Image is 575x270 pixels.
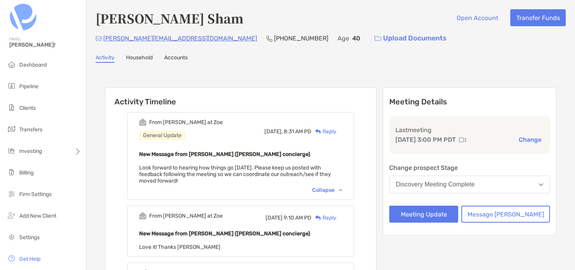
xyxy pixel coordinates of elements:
span: Firm Settings [19,191,52,198]
img: communication type [459,137,466,143]
img: button icon [375,36,381,41]
button: Transfer Funds [510,9,566,26]
span: Pipeline [19,83,39,90]
img: investing icon [7,146,16,155]
span: Dashboard [19,62,47,68]
span: [PERSON_NAME]! [9,42,81,48]
div: From [PERSON_NAME] at Zoe [149,213,223,219]
p: Meeting Details [389,97,550,107]
b: New Message from [PERSON_NAME] ([PERSON_NAME] concierge) [139,151,310,158]
img: Zoe Logo [9,3,37,31]
img: Chevron icon [339,189,342,191]
img: add_new_client icon [7,211,16,220]
div: Discovery Meeting Complete [396,181,475,188]
span: Settings [19,234,40,241]
img: Reply icon [315,215,321,220]
span: Love it! Thanks [PERSON_NAME] [139,244,220,250]
a: Upload Documents [370,30,452,47]
img: get-help icon [7,254,16,263]
img: pipeline icon [7,81,16,91]
div: Collapse [312,187,342,193]
img: Event icon [139,119,146,126]
span: Investing [19,148,42,154]
span: Clients [19,105,36,111]
p: [DATE] 3:00 PM PDT [395,135,456,144]
div: Reply [311,214,336,222]
a: Household [126,54,153,63]
span: Get Help [19,256,40,262]
p: Last meeting [395,125,544,135]
b: New Message from [PERSON_NAME] ([PERSON_NAME] concierge) [139,230,310,237]
img: Phone Icon [266,35,272,42]
a: Accounts [164,54,188,63]
button: Open Account [451,9,504,26]
span: Add New Client [19,213,56,219]
h4: [PERSON_NAME] Sham [96,9,244,27]
div: General Update [139,131,185,140]
p: [PERSON_NAME][EMAIL_ADDRESS][DOMAIN_NAME] [103,34,257,43]
img: settings icon [7,232,16,241]
img: Event icon [139,212,146,220]
span: 8:31 AM PD [284,128,311,135]
h6: Activity Timeline [105,88,376,106]
div: Reply [311,127,336,136]
span: Billing [19,169,34,176]
p: [PHONE_NUMBER] [274,34,328,43]
img: clients icon [7,103,16,112]
button: Meeting Update [389,206,458,223]
p: Age [338,34,349,43]
div: From [PERSON_NAME] at Zoe [149,119,223,126]
span: Look forward to hearing how things go [DATE]. Please keep us posted with feedback following the m... [139,164,331,184]
img: Reply icon [315,129,321,134]
p: Change prospect Stage [389,163,550,173]
p: 40 [352,34,360,43]
button: Discovery Meeting Complete [389,176,550,193]
span: [DATE] [266,215,282,221]
span: [DATE], [264,128,282,135]
button: Message [PERSON_NAME] [461,206,550,223]
img: billing icon [7,168,16,177]
span: Transfers [19,126,42,133]
img: transfers icon [7,124,16,134]
img: Open dropdown arrow [539,183,543,186]
a: Activity [96,54,114,63]
span: 9:10 AM PD [284,215,311,221]
button: Change [516,136,544,144]
img: dashboard icon [7,60,16,69]
img: firm-settings icon [7,189,16,198]
img: Email Icon [96,36,102,41]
